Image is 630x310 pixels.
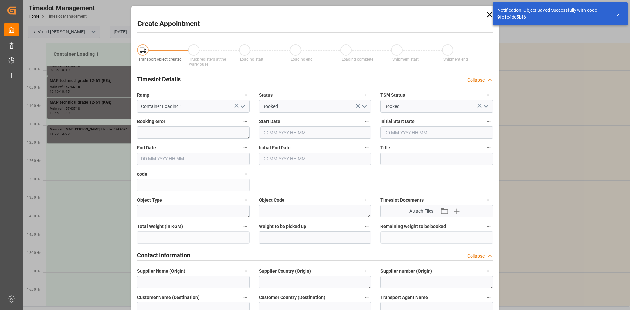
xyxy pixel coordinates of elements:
button: Object Type [241,196,250,204]
span: Loading complete [342,57,373,62]
button: TSM Status [484,91,493,99]
button: Weight to be picked up [363,222,371,231]
span: Transport Agent Name [380,294,428,301]
button: Initial Start Date [484,117,493,126]
span: Loading start [240,57,263,62]
button: Supplier Name (Origin) [241,267,250,275]
span: Weight to be picked up [259,223,306,230]
span: Booking error [137,118,165,125]
span: Truck registers at the warehouse [189,57,226,67]
span: Initial End Date [259,144,291,151]
button: Supplier number (Origin) [484,267,493,275]
button: Booking error [241,117,250,126]
button: Start Date [363,117,371,126]
div: Collapse [467,253,485,259]
input: DD.MM.YYYY HH:MM [137,153,250,165]
button: Customer Name (Destination) [241,293,250,301]
button: Customer Country (Destination) [363,293,371,301]
span: code [137,171,147,177]
button: open menu [359,101,369,112]
span: Supplier Country (Origin) [259,268,311,275]
input: DD.MM.YYYY HH:MM [259,153,371,165]
button: Total Weight (in KGM) [241,222,250,231]
span: Transport object created [138,57,182,62]
button: open menu [237,101,247,112]
input: Type to search/select [259,100,371,113]
span: Total Weight (in KGM) [137,223,183,230]
span: Shipment end [443,57,468,62]
span: Status [259,92,273,99]
button: Supplier Country (Origin) [363,267,371,275]
input: DD.MM.YYYY HH:MM [380,126,493,139]
input: DD.MM.YYYY HH:MM [259,126,371,139]
button: End Date [241,143,250,152]
h2: Contact Information [137,251,190,259]
span: Initial Start Date [380,118,415,125]
span: Remaining weight to be booked [380,223,446,230]
button: Status [363,91,371,99]
div: Notification: Object Saved Successfully with code 9fe1c4de5bf6 [497,7,610,21]
button: Initial End Date [363,143,371,152]
span: Timeslot Documents [380,197,424,204]
span: Customer Country (Destination) [259,294,325,301]
button: Transport Agent Name [484,293,493,301]
span: Supplier number (Origin) [380,268,432,275]
button: open menu [480,101,490,112]
button: Remaining weight to be booked [484,222,493,231]
span: Object Code [259,197,284,204]
span: Customer Name (Destination) [137,294,199,301]
span: Shipment start [392,57,419,62]
span: End Date [137,144,156,151]
div: Collapse [467,77,485,84]
button: Title [484,143,493,152]
span: Start Date [259,118,280,125]
span: Ramp [137,92,149,99]
button: code [241,170,250,178]
button: Ramp [241,91,250,99]
span: Attach Files [409,208,433,215]
span: Loading end [291,57,313,62]
span: Title [380,144,390,151]
h2: Timeslot Details [137,75,181,84]
span: TSM Status [380,92,405,99]
button: Object Code [363,196,371,204]
span: Object Type [137,197,162,204]
input: Type to search/select [137,100,250,113]
h2: Create Appointment [137,19,200,29]
button: Timeslot Documents [484,196,493,204]
span: Supplier Name (Origin) [137,268,185,275]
